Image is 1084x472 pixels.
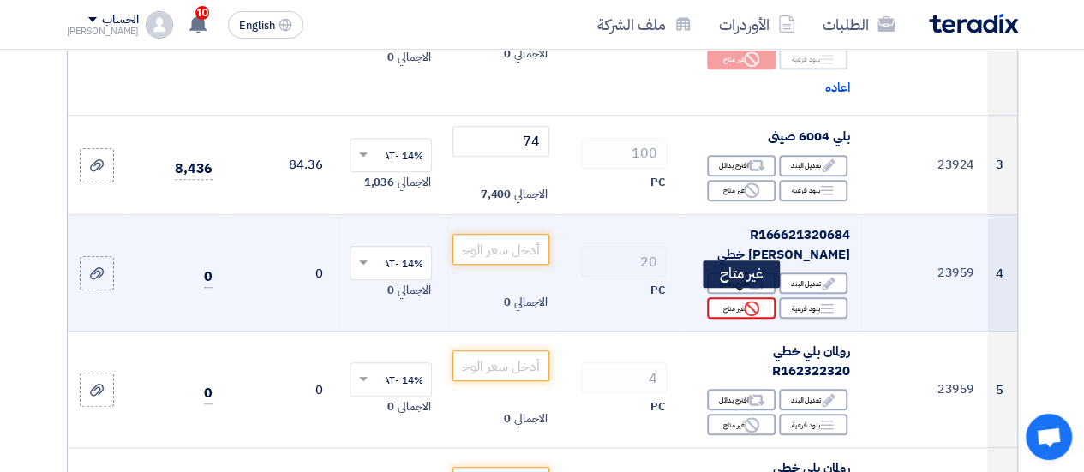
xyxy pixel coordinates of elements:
[650,398,665,415] span: PC
[398,282,430,299] span: الاجمالي
[504,45,511,63] span: 0
[514,45,547,63] span: الاجمالي
[514,410,547,427] span: الاجمالي
[195,6,209,20] span: 10
[703,260,780,288] div: غير متاح
[204,266,213,288] span: 0
[350,362,432,397] ng-select: VAT
[175,158,213,180] span: 8,436
[239,20,275,32] span: English
[398,398,430,415] span: الاجمالي
[779,272,847,294] div: تعديل البند
[514,186,547,203] span: الاجمالي
[364,174,395,191] span: 1,036
[226,115,336,215] td: 84.36
[825,78,850,98] span: اعاده
[779,297,847,319] div: بنود فرعية
[226,215,336,332] td: 0
[987,115,1016,215] td: 3
[707,48,776,69] div: غير متاح
[809,4,908,45] a: الطلبات
[717,225,849,264] span: R166621320684 [PERSON_NAME] خطي
[707,180,776,201] div: غير متاح
[929,14,1018,33] img: Teradix logo
[350,246,432,280] ng-select: VAT
[398,174,430,191] span: الاجمالي
[779,48,847,69] div: بنود فرعية
[779,180,847,201] div: بنود فرعية
[779,414,847,435] div: بنود فرعية
[514,294,547,311] span: الاجمالي
[102,13,139,27] div: الحساب
[707,389,776,410] div: اقترح بدائل
[707,297,776,319] div: غير متاح
[1026,414,1072,460] a: Open chat
[67,27,140,36] div: [PERSON_NAME]
[350,138,432,172] ng-select: VAT
[987,215,1016,332] td: 4
[452,126,548,157] input: أدخل سعر الوحدة
[650,282,665,299] span: PC
[204,383,213,404] span: 0
[228,11,303,39] button: English
[705,4,809,45] a: الأوردرات
[387,282,394,299] span: 0
[504,294,511,311] span: 0
[504,410,511,427] span: 0
[863,115,987,215] td: 23924
[987,332,1016,448] td: 5
[863,332,987,448] td: 23959
[452,350,548,381] input: أدخل سعر الوحدة
[772,342,849,380] span: رولمان بلي خطي R162322320
[481,186,512,203] span: 7,400
[707,414,776,435] div: غير متاح
[226,332,336,448] td: 0
[581,246,667,277] input: RFQ_STEP1.ITEMS.2.AMOUNT_TITLE
[581,362,667,393] input: RFQ_STEP1.ITEMS.2.AMOUNT_TITLE
[779,155,847,176] div: تعديل البند
[146,11,173,39] img: profile_test.png
[387,398,394,415] span: 0
[650,174,665,191] span: PC
[387,49,394,66] span: 0
[767,127,849,146] span: بلي 6004 صينى
[779,389,847,410] div: تعديل البند
[581,138,667,169] input: RFQ_STEP1.ITEMS.2.AMOUNT_TITLE
[398,49,430,66] span: الاجمالي
[584,4,705,45] a: ملف الشركة
[452,234,548,265] input: أدخل سعر الوحدة
[863,215,987,332] td: 23959
[707,155,776,176] div: اقترح بدائل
